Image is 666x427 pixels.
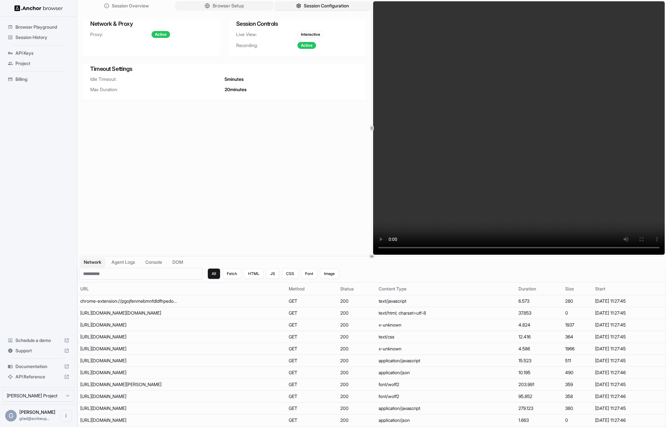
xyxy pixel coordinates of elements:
div: https://assets.nflxext.com/web/ffe/wp/ui/clcs/login/client.f38ade26dd7c247dc34b.js [80,405,177,412]
td: 200 [338,403,376,414]
div: chrome-extension://pgojfenmebmnfdldfhpedoakbgbbbbmj/injectedPatch.js [80,298,177,304]
td: 203.991 [516,379,563,391]
div: Method [289,286,335,292]
td: 1.663 [516,414,563,426]
div: https://geolocation.onetrust.com/cookieconsentpub/v1/geo/location [80,417,177,423]
span: Proxy: [90,31,151,38]
td: x-unknown [376,343,516,355]
div: Project [5,58,72,69]
div: Support [5,346,72,356]
span: Documentation [15,363,62,370]
span: Session Overview [112,3,149,9]
td: [DATE] 11:27:45 [593,355,666,367]
button: JS [266,269,279,279]
button: Font [301,269,317,279]
div: https://help.nflxext.com/helpcenter/OneTrust/oneTrust_production_2025-07-24/scripttemplates/otSDK... [80,357,177,364]
td: 280 [563,295,592,307]
td: [DATE] 11:27:45 [593,331,666,343]
div: Content Type [379,286,513,292]
td: 4.824 [516,319,563,331]
td: 200 [338,379,376,391]
span: API Keys [15,50,69,56]
span: 20 minutes [225,86,246,93]
td: 4.586 [516,343,563,355]
span: Billing [15,76,69,82]
td: text/javascript [376,295,516,307]
td: 364 [563,331,592,343]
span: Session Configuration [304,3,349,9]
div: API Keys [5,48,72,58]
span: 5 minutes [225,76,244,82]
td: 200 [338,391,376,403]
span: Browser Setup [213,3,244,9]
button: Network [80,258,105,267]
td: [DATE] 11:27:45 [593,319,666,331]
button: CSS [282,269,298,279]
td: GET [286,343,338,355]
td: 12.416 [516,331,563,343]
td: x-unknown [376,319,516,331]
div: Status [340,286,373,292]
button: Open menu [60,410,72,422]
td: GET [286,391,338,403]
td: font/woff2 [376,391,516,403]
div: Documentation [5,361,72,372]
td: 200 [338,414,376,426]
span: Idle Timeout: [90,76,225,82]
td: 490 [563,367,592,379]
td: [DATE] 11:27:45 [593,295,666,307]
td: 200 [338,355,376,367]
span: API Reference [15,374,62,380]
td: 359 [563,379,592,391]
h3: Network & Proxy [90,19,213,28]
td: application/json [376,367,516,379]
span: Live View: [236,31,297,38]
td: GET [286,367,338,379]
td: 200 [338,331,376,343]
div: https://assets.nflxext.com/web/ffe/wp/@nf-web-ui/ui-shared/dist/less/pages/clcs/shared.fd4b86a52d... [80,334,177,340]
td: [DATE] 11:27:45 [593,307,666,319]
td: 37.853 [516,307,563,319]
td: [DATE] 11:27:45 [593,343,666,355]
td: 200 [338,307,376,319]
div: https://www.netflix.com/login?nextpage=https%3A%2F%2Fwww.netflix.com%2Fsimplemember%2Fmanagepayme... [80,310,177,316]
td: 0 [563,307,592,319]
span: Support [15,347,62,354]
div: G [5,410,17,422]
div: https://assets.nflxext.com/ffe/siteui/fonts/netflix-sans/v3/NetflixSans_W_Rg.woff2 [80,393,177,400]
span: Gilad Spitzer [19,409,55,415]
span: Schedule a demo [15,337,62,344]
td: font/woff2 [376,379,516,391]
td: 0 [563,414,592,426]
div: Duration [518,286,560,292]
h3: Session Controls [236,19,359,28]
button: All [208,269,220,279]
div: Browser Playground [5,22,72,32]
div: https://assets.nflxext.com/ffe/siteui/fonts/hawkins-consumer/netflix-sans/5.1.0/netflix-sans-core... [80,381,177,388]
div: Start [595,286,663,292]
span: Session History [15,34,69,41]
td: application/javascript [376,355,516,367]
div: Active [297,42,316,49]
td: 1966 [563,343,592,355]
div: Interactive [297,31,324,38]
td: text/html; charset=utf-8 [376,307,516,319]
td: GET [286,295,338,307]
td: 279.123 [516,403,563,414]
span: gilad@scribeup.io [19,416,50,421]
div: Billing [5,74,72,84]
span: Recording: [236,42,297,49]
div: https://logs.netflix.com/log/wwwhead/cl/2?fetchType=js&eventType=WebsiteDetect&modalView=clcsLayout [80,322,177,328]
button: Console [141,258,166,267]
button: Agent Logs [108,258,139,267]
button: Image [320,269,339,279]
td: GET [286,379,338,391]
td: GET [286,414,338,426]
button: DOM [169,258,187,267]
span: Project [15,60,69,67]
td: [DATE] 11:27:46 [593,391,666,403]
td: text/css [376,331,516,343]
h3: Timeout Settings [90,64,359,73]
span: Browser Playground [15,24,69,30]
td: 200 [338,367,376,379]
